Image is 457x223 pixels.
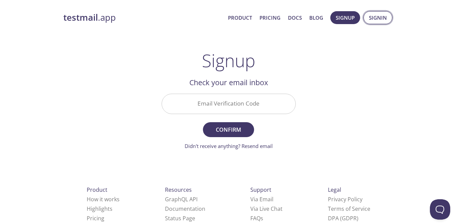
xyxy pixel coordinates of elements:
a: Via Live Chat [250,205,283,212]
span: Signup [336,13,355,22]
span: s [261,215,263,222]
a: Pricing [259,13,281,22]
a: How it works [87,196,120,203]
span: Confirm [210,125,246,134]
span: Support [250,186,271,193]
iframe: Help Scout Beacon - Open [430,199,450,220]
a: FAQ [250,215,263,222]
span: Legal [328,186,341,193]
h2: Check your email inbox [162,77,296,88]
a: Via Email [250,196,273,203]
a: Terms of Service [328,205,370,212]
strong: testmail [63,12,98,23]
button: Signin [363,11,392,24]
a: Documentation [165,205,205,212]
a: Pricing [87,215,104,222]
button: Confirm [203,122,254,137]
a: Status Page [165,215,195,222]
a: GraphQL API [165,196,198,203]
span: Product [87,186,107,193]
button: Signup [330,11,360,24]
h1: Signup [202,50,255,71]
a: Blog [309,13,323,22]
a: Highlights [87,205,112,212]
a: Docs [288,13,302,22]
span: Resources [165,186,192,193]
a: DPA (GDPR) [328,215,358,222]
a: testmail.app [63,12,223,23]
a: Privacy Policy [328,196,362,203]
span: Signin [369,13,387,22]
a: Didn't receive anything? Resend email [185,143,273,149]
a: Product [228,13,252,22]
